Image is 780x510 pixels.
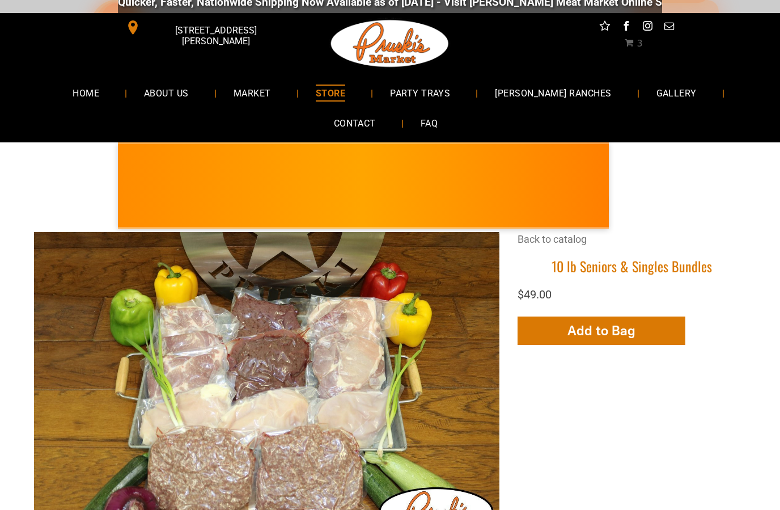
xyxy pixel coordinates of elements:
[478,78,628,108] a: [PERSON_NAME] RANCHES
[637,39,642,49] span: 3
[56,78,116,108] a: HOME
[518,317,685,345] button: Add to Bag
[217,78,288,108] a: MARKET
[329,14,451,75] img: Pruski-s+Market+HQ+Logo2-1920w.png
[518,233,746,258] div: Breadcrumbs
[662,19,677,37] a: email
[127,78,206,108] a: ABOUT US
[373,78,467,108] a: PARTY TRAYS
[404,109,455,139] a: FAQ
[639,78,714,108] a: GALLERY
[518,258,746,276] h1: 10 lb Seniors & Singles Bundles
[299,78,362,108] a: STORE
[597,19,612,37] a: Social network
[317,109,393,139] a: CONTACT
[641,19,655,37] a: instagram
[143,20,289,53] span: [STREET_ADDRESS][PERSON_NAME]
[567,323,635,339] span: Add to Bag
[518,234,587,246] a: Back to catalog
[118,19,291,37] a: [STREET_ADDRESS][PERSON_NAME]
[518,288,552,302] span: $49.00
[619,19,634,37] a: facebook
